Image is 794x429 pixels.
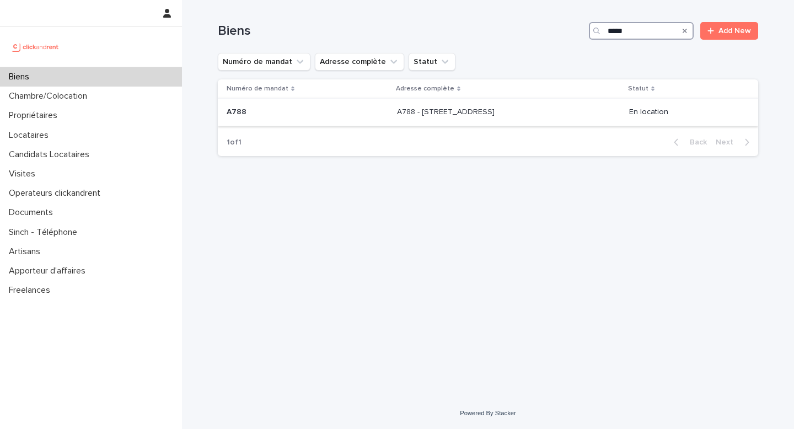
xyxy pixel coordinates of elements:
p: Candidats Locataires [4,149,98,160]
span: Next [716,138,740,146]
p: Apporteur d'affaires [4,266,94,276]
p: Biens [4,72,38,82]
input: Search [589,22,694,40]
p: Chambre/Colocation [4,91,96,101]
button: Back [665,137,711,147]
span: Back [683,138,707,146]
p: En location [629,108,741,117]
p: A788 [227,105,249,117]
span: Add New [718,27,751,35]
button: Adresse complète [315,53,404,71]
p: Artisans [4,246,49,257]
img: UCB0brd3T0yccxBKYDjQ [9,36,62,58]
p: Locataires [4,130,57,141]
p: Operateurs clickandrent [4,188,109,199]
button: Numéro de mandat [218,53,310,71]
tr: A788A788 A788 - [STREET_ADDRESS]A788 - [STREET_ADDRESS] En location [218,99,758,126]
p: Freelances [4,285,59,296]
button: Next [711,137,758,147]
p: 1 of 1 [218,129,250,156]
p: Adresse complète [396,83,454,95]
a: Powered By Stacker [460,410,516,416]
p: Visites [4,169,44,179]
p: Documents [4,207,62,218]
button: Statut [409,53,455,71]
p: A788 - [STREET_ADDRESS] [397,105,497,117]
a: Add New [700,22,758,40]
p: Sinch - Téléphone [4,227,86,238]
p: Statut [628,83,648,95]
h1: Biens [218,23,584,39]
p: Propriétaires [4,110,66,121]
p: Numéro de mandat [227,83,288,95]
